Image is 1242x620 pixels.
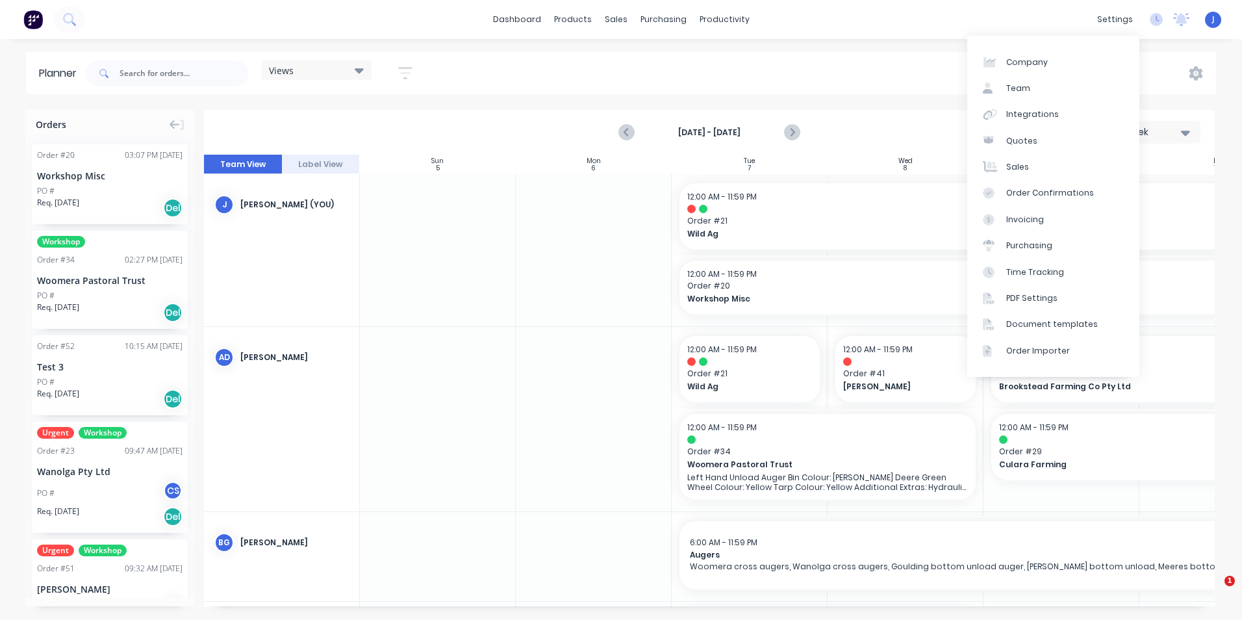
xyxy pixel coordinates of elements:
div: settings [1091,10,1139,29]
div: 7 [748,165,751,172]
div: PDF Settings [1006,292,1058,304]
div: Workshop Misc [37,169,183,183]
div: PO # [37,185,55,197]
div: 10:15 AM [DATE] [125,341,183,352]
div: Planner [39,66,83,81]
div: Quotes [1006,135,1037,147]
span: Order # 21 [687,368,812,380]
div: Document templates [1006,318,1098,330]
span: Views [269,64,294,77]
span: 12:00 AM - 11:59 PM [843,344,913,355]
div: Mon [587,157,601,165]
div: Sun [431,157,444,165]
div: Order Confirmations [1006,187,1094,199]
div: Order # 23 [37,445,75,457]
a: Integrations [967,101,1139,127]
a: dashboard [487,10,548,29]
a: Order Importer [967,338,1139,364]
span: 12:00 AM - 11:59 PM [687,422,757,433]
div: Del [163,389,183,409]
div: 02:27 PM [DATE] [125,254,183,266]
span: Req. [DATE] [37,506,79,517]
div: 09:32 AM [DATE] [125,563,183,575]
a: Document templates [967,311,1139,337]
strong: [DATE] - [DATE] [644,127,774,138]
div: [PERSON_NAME] [37,582,183,596]
div: Woomera Pastoral Trust [37,274,183,287]
a: Order Confirmations [967,180,1139,206]
a: Purchasing [967,233,1139,259]
div: Order Importer [1006,345,1070,357]
a: PDF Settings [967,285,1139,311]
div: Wed [898,157,913,165]
div: Del [163,198,183,218]
div: Wanolga Pty Ltd [37,465,183,478]
div: [PERSON_NAME] (You) [240,199,349,211]
div: 8 [904,165,907,172]
span: Woomera Pastoral Trust [687,459,940,471]
div: 09:47 AM [DATE] [125,445,183,457]
div: [PERSON_NAME] [240,352,349,363]
span: Workshop [79,545,127,556]
span: 12:00 AM - 11:59 PM [687,268,757,279]
div: 5 [436,165,440,172]
span: Req. [DATE] [37,388,79,400]
span: 12:00 AM - 11:59 PM [687,344,757,355]
div: Order # 20 [37,149,75,161]
span: 6:00 AM - 11:59 PM [690,537,757,548]
div: PO # [37,290,55,302]
div: CS [163,481,183,500]
div: Fri [1213,157,1221,165]
span: [PERSON_NAME] [843,381,956,393]
div: AD [214,348,234,367]
a: Company [967,49,1139,75]
div: Week [1123,125,1183,139]
div: products [548,10,598,29]
div: J [214,195,234,214]
div: sales [598,10,634,29]
button: Label View [282,155,360,174]
div: Del [163,303,183,322]
span: 12:00 AM - 11:59 PM [999,422,1069,433]
a: Invoicing [967,207,1139,233]
img: Factory [23,10,43,29]
div: PO # [37,376,55,388]
input: Search for orders... [120,60,248,86]
div: Integrations [1006,109,1059,120]
span: J [1212,14,1215,25]
span: Workshop [37,236,85,248]
span: Workshop Misc [687,293,1221,305]
span: Req. [DATE] [37,302,79,313]
span: Req. [DATE] [37,197,79,209]
span: Order # 34 [687,446,968,458]
a: Sales [967,154,1139,180]
div: Invoicing [1006,214,1044,226]
span: 1 [1224,576,1235,586]
div: PO # [37,487,55,499]
div: 6 [591,165,596,172]
div: [PERSON_NAME] [240,537,349,549]
span: Urgent [37,427,74,439]
span: Orders [36,118,66,131]
div: Order # 52 [37,341,75,352]
span: Wild Ag [687,228,1221,240]
span: Order # 41 [843,368,968,380]
span: Workshop [79,427,127,439]
span: Wild Ag [687,381,800,393]
div: Purchasing [1006,240,1052,252]
div: 10 [1214,165,1221,172]
div: productivity [693,10,756,29]
div: Test 3 [37,360,183,374]
div: Company [1006,57,1048,68]
button: Team View [204,155,282,174]
span: 12:00 AM - 11:59 PM [687,191,757,202]
div: Order # 34 [37,254,75,266]
span: Urgent [37,545,74,556]
a: Team [967,75,1139,101]
div: Team [1006,83,1030,94]
div: Sales [1006,161,1029,173]
a: Quotes [967,128,1139,154]
div: Order # 51 [37,563,75,575]
div: Time Tracking [1006,266,1064,278]
div: Tue [744,157,755,165]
